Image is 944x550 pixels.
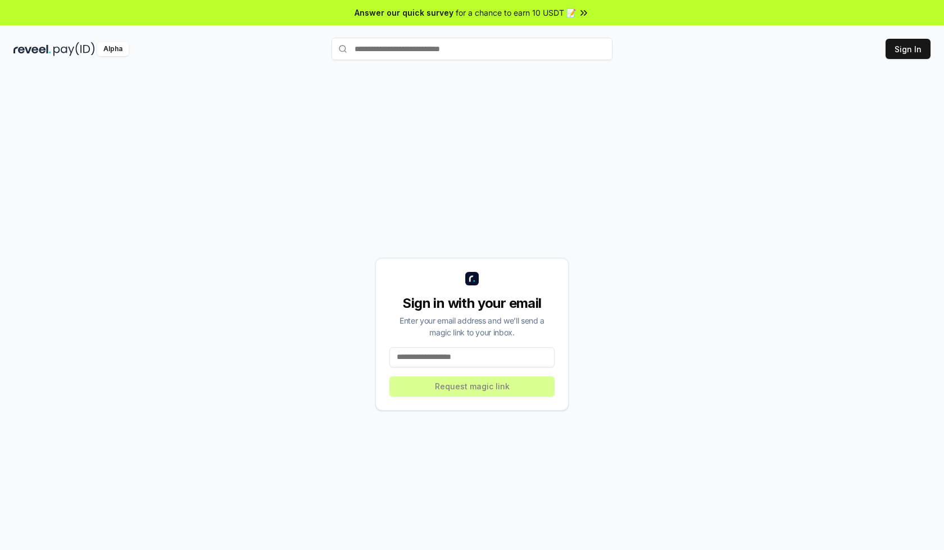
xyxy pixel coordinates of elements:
[355,7,453,19] span: Answer our quick survey
[53,42,95,56] img: pay_id
[456,7,576,19] span: for a chance to earn 10 USDT 📝
[389,315,555,338] div: Enter your email address and we’ll send a magic link to your inbox.
[97,42,129,56] div: Alpha
[389,294,555,312] div: Sign in with your email
[465,272,479,285] img: logo_small
[13,42,51,56] img: reveel_dark
[886,39,931,59] button: Sign In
